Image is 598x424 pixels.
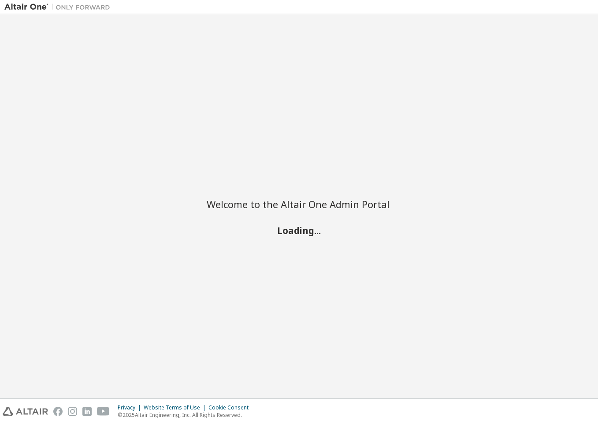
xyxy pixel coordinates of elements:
[4,3,115,11] img: Altair One
[144,404,208,411] div: Website Terms of Use
[68,407,77,416] img: instagram.svg
[118,411,254,419] p: © 2025 Altair Engineering, Inc. All Rights Reserved.
[53,407,63,416] img: facebook.svg
[208,404,254,411] div: Cookie Consent
[207,198,392,210] h2: Welcome to the Altair One Admin Portal
[3,407,48,416] img: altair_logo.svg
[97,407,110,416] img: youtube.svg
[82,407,92,416] img: linkedin.svg
[118,404,144,411] div: Privacy
[207,225,392,236] h2: Loading...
